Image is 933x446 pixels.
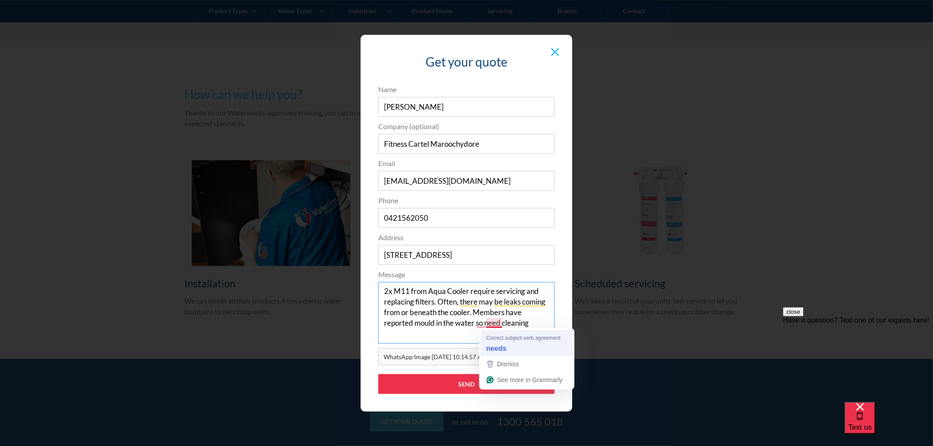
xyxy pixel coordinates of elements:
input: Send [378,374,555,394]
label: Message [378,269,555,280]
div: WhatsApp Image [DATE] 10.14.57 AM (1).jpeg [384,352,509,361]
iframe: podium webchat widget bubble [845,402,933,446]
h3: Get your quote [378,52,555,71]
form: Popup Form Servicing [374,84,559,403]
label: Address [378,232,555,243]
label: Company (optional) [378,121,555,132]
label: Name [378,84,555,95]
textarea: To enrich screen reader interactions, please activate Accessibility in Grammarly extension settings [378,282,555,344]
label: Email [378,158,555,169]
label: Phone [378,195,555,206]
iframe: podium webchat widget prompt [783,307,933,413]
